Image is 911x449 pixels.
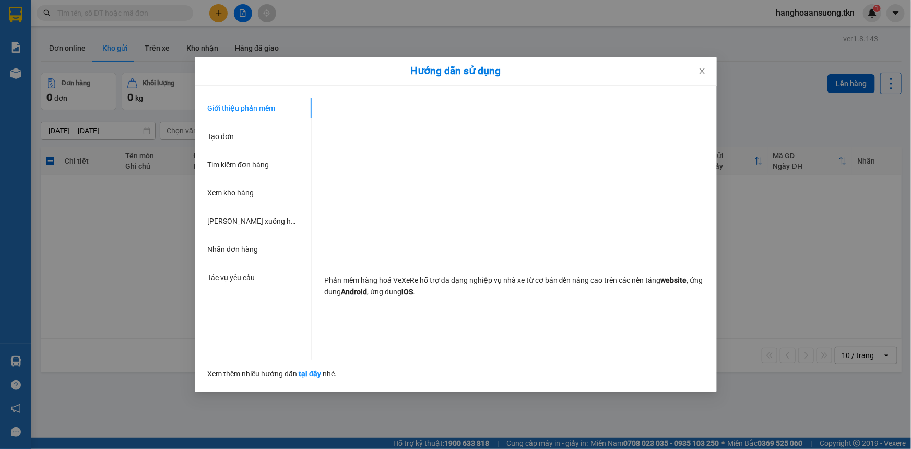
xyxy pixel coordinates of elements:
strong: iOS [401,287,413,296]
p: Phần mềm hàng hoá VeXeRe hỗ trợ đa dạng nghiệp vụ nhà xe từ cơ bản đến nâng cao trên các nền tảng... [324,274,704,297]
strong: Android [341,287,367,296]
span: Tìm kiếm đơn hàng [207,160,269,169]
span: Giới thiệu phần mềm [207,104,275,112]
strong: website [660,276,687,284]
span: Xem kho hàng [207,189,254,197]
span: Tạo đơn [207,132,234,141]
button: Close [688,57,717,86]
span: close [698,67,706,75]
div: Xem thêm nhiều hướng dẫn nhé. [207,360,704,379]
span: Nhãn đơn hàng [207,245,258,254]
a: tại đây [299,370,322,378]
span: Tác vụ yêu cầu [207,273,255,282]
div: Hướng dẫn sử dụng [207,65,704,77]
span: [PERSON_NAME] xuống hàng thủ công [207,217,334,225]
iframe: YouTube video player [368,98,660,263]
